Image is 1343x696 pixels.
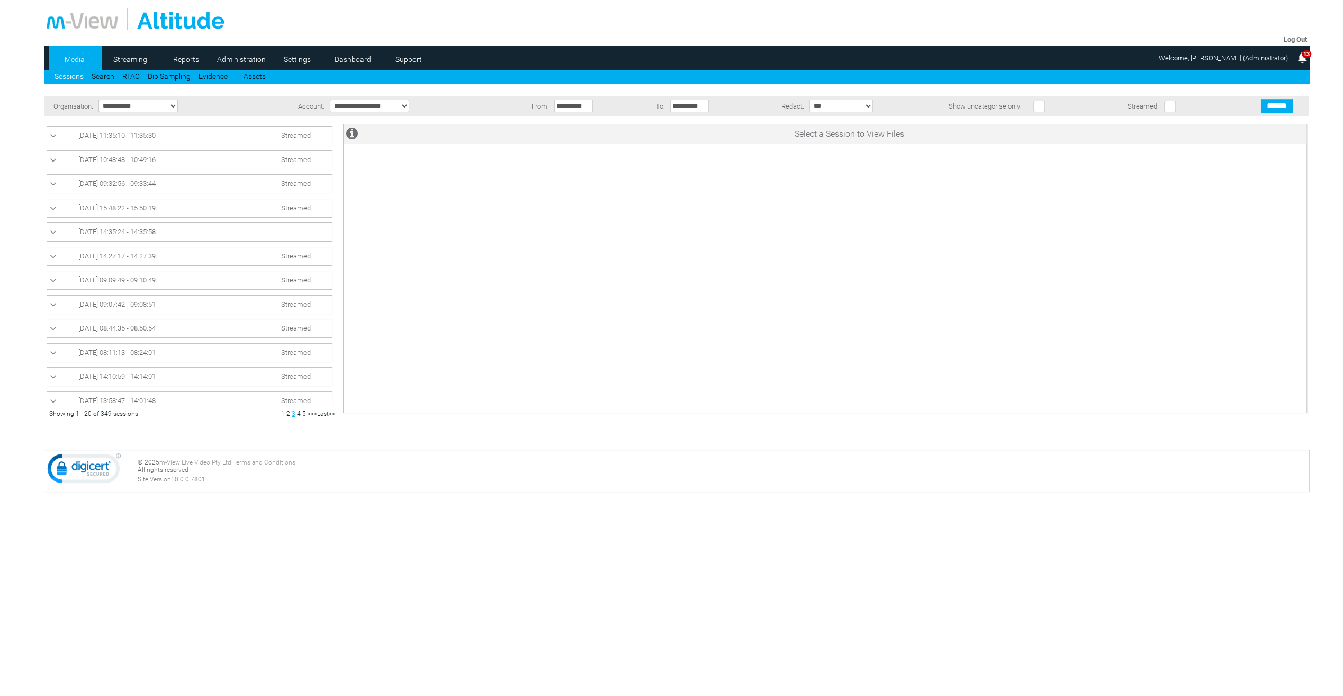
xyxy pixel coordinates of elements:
span: Streamed [281,300,311,308]
a: RTAC [122,72,140,81]
a: Assets [244,72,266,81]
a: Evidence [199,72,228,81]
span: 10.0.0.7801 [171,476,205,483]
span: 13 [1302,50,1311,58]
a: Log Out [1284,35,1307,43]
a: 5 [302,410,306,417]
a: [DATE] 09:32:56 - 09:33:44 [50,177,329,190]
span: [DATE] 11:35:10 - 11:35:30 [78,131,156,139]
a: [DATE] 08:44:35 - 08:50:54 [50,322,329,335]
span: Streamed [281,372,311,380]
a: Dip Sampling [148,72,191,81]
a: [DATE] 13:58:47 - 14:01:48 [50,395,329,407]
a: m-View Live Video Pty Ltd [159,459,231,466]
a: Media [49,51,101,67]
a: Support [383,51,434,67]
a: Last>> [317,410,335,417]
a: [DATE] 14:27:17 - 14:27:39 [50,250,329,263]
a: [DATE] 09:09:49 - 09:10:49 [50,274,329,287]
a: 2 [286,410,290,417]
a: Administration [216,51,267,67]
span: Streamed [281,131,311,139]
a: [DATE] 14:35:24 - 14:35:58 [50,226,329,238]
a: [DATE] 15:48:22 - 15:50:19 [50,202,329,215]
div: Site Version [138,476,1306,483]
span: [DATE] 14:27:17 - 14:27:39 [78,252,156,260]
span: Streamed [281,252,311,260]
span: Streamed [281,349,311,356]
a: 4 [297,410,301,417]
a: Search [92,72,114,81]
a: > [308,410,311,417]
img: bell25.png [1296,51,1309,64]
a: [DATE] 14:10:59 - 14:14:01 [50,370,329,383]
a: 3 [292,410,295,417]
td: Organisation: [44,96,96,116]
td: To: [639,96,668,116]
span: Streamed [281,156,311,164]
a: Settings [272,51,323,67]
a: [DATE] 08:11:13 - 08:24:01 [50,346,329,359]
span: [DATE] 09:07:42 - 09:08:51 [78,300,156,308]
span: Streamed [281,180,311,188]
a: Dashboard [327,51,378,67]
a: Streaming [105,51,156,67]
a: >> [311,410,317,417]
span: Welcome, [PERSON_NAME] (Administrator) [1159,54,1288,62]
a: [DATE] 11:35:10 - 11:35:30 [50,129,329,142]
td: Redact: [755,96,807,116]
a: Reports [160,51,212,67]
span: [DATE] 14:10:59 - 14:14:01 [78,372,156,380]
span: [DATE] 08:44:35 - 08:50:54 [78,324,156,332]
span: [DATE] 08:11:13 - 08:24:01 [78,349,156,356]
img: DigiCert Secured Site Seal [47,453,121,489]
a: Sessions [55,72,84,81]
span: Showing 1 - 20 of 349 sessions [49,410,138,417]
span: Streamed: [1128,102,1159,110]
td: Account: [264,96,327,116]
span: [DATE] 13:58:47 - 14:01:48 [78,397,156,405]
span: [DATE] 15:48:22 - 15:50:19 [78,204,156,212]
a: [DATE] 09:07:42 - 09:08:51 [50,298,329,311]
span: Streamed [281,204,311,212]
a: Terms and Conditions [233,459,295,466]
div: © 2025 | All rights reserved [138,459,1306,483]
span: Streamed [281,397,311,405]
span: [DATE] 09:09:49 - 09:10:49 [78,276,156,284]
span: [DATE] 14:35:24 - 14:35:58 [78,228,156,236]
td: Select a Session to View Files [392,124,1306,144]
td: From: [506,96,552,116]
span: Streamed [281,324,311,332]
span: [DATE] 09:32:56 - 09:33:44 [78,180,156,188]
span: Show uncategorise only: [949,102,1022,110]
a: [DATE] 10:48:48 - 10:49:16 [50,154,329,166]
span: Streamed [281,276,311,284]
span: [DATE] 10:48:48 - 10:49:16 [78,156,156,164]
span: 1 [281,410,285,417]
